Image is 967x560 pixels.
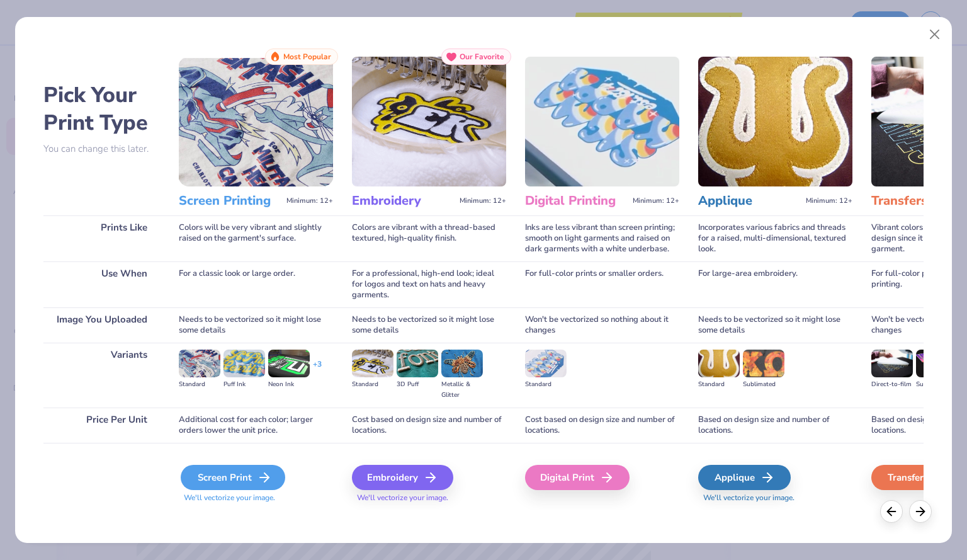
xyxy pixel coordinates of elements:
[352,379,393,390] div: Standard
[698,379,740,390] div: Standard
[43,215,160,261] div: Prints Like
[525,408,679,443] div: Cost based on design size and number of locations.
[179,261,333,307] div: For a classic look or large order.
[352,307,506,343] div: Needs to be vectorized so it might lose some details
[525,57,679,186] img: Digital Printing
[43,343,160,408] div: Variants
[698,493,852,503] span: We'll vectorize your image.
[43,261,160,307] div: Use When
[698,215,852,261] div: Incorporates various fabrics and threads for a raised, multi-dimensional, textured look.
[525,465,630,490] div: Digital Print
[525,379,567,390] div: Standard
[179,379,220,390] div: Standard
[181,465,285,490] div: Screen Print
[43,81,160,137] h2: Pick Your Print Type
[179,408,333,443] div: Additional cost for each color; larger orders lower the unit price.
[698,193,801,209] h3: Applique
[525,215,679,261] div: Inks are less vibrant than screen printing; smooth on light garments and raised on dark garments ...
[441,350,483,377] img: Metallic & Glitter
[352,350,393,377] img: Standard
[179,307,333,343] div: Needs to be vectorized so it might lose some details
[179,215,333,261] div: Colors will be very vibrant and slightly raised on the garment's surface.
[268,379,310,390] div: Neon Ink
[179,193,281,209] h3: Screen Printing
[283,52,331,61] span: Most Popular
[525,193,628,209] h3: Digital Printing
[223,350,265,377] img: Puff Ink
[43,408,160,443] div: Price Per Unit
[313,359,322,380] div: + 3
[352,408,506,443] div: Cost based on design size and number of locations.
[871,350,913,377] img: Direct-to-film
[460,197,506,205] span: Minimum: 12+
[916,350,958,377] img: Supacolor
[698,350,740,377] img: Standard
[223,379,265,390] div: Puff Ink
[352,493,506,503] span: We'll vectorize your image.
[397,379,438,390] div: 3D Puff
[525,350,567,377] img: Standard
[743,379,784,390] div: Sublimated
[268,350,310,377] img: Neon Ink
[43,144,160,154] p: You can change this later.
[441,379,483,401] div: Metallic & Glitter
[871,379,913,390] div: Direct-to-film
[633,197,679,205] span: Minimum: 12+
[460,52,504,61] span: Our Favorite
[352,57,506,186] img: Embroidery
[743,350,784,377] img: Sublimated
[179,57,333,186] img: Screen Printing
[871,465,964,490] div: Transfers
[698,408,852,443] div: Based on design size and number of locations.
[352,465,453,490] div: Embroidery
[352,193,455,209] h3: Embroidery
[43,307,160,343] div: Image You Uploaded
[286,197,333,205] span: Minimum: 12+
[698,307,852,343] div: Needs to be vectorized so it might lose some details
[352,261,506,307] div: For a professional, high-end look; ideal for logos and text on hats and heavy garments.
[397,350,438,377] img: 3D Puff
[806,197,852,205] span: Minimum: 12+
[698,57,852,186] img: Applique
[916,379,958,390] div: Supacolor
[923,23,947,47] button: Close
[179,350,220,377] img: Standard
[352,215,506,261] div: Colors are vibrant with a thread-based textured, high-quality finish.
[525,307,679,343] div: Won't be vectorized so nothing about it changes
[179,493,333,503] span: We'll vectorize your image.
[698,465,791,490] div: Applique
[525,261,679,307] div: For full-color prints or smaller orders.
[698,261,852,307] div: For large-area embroidery.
